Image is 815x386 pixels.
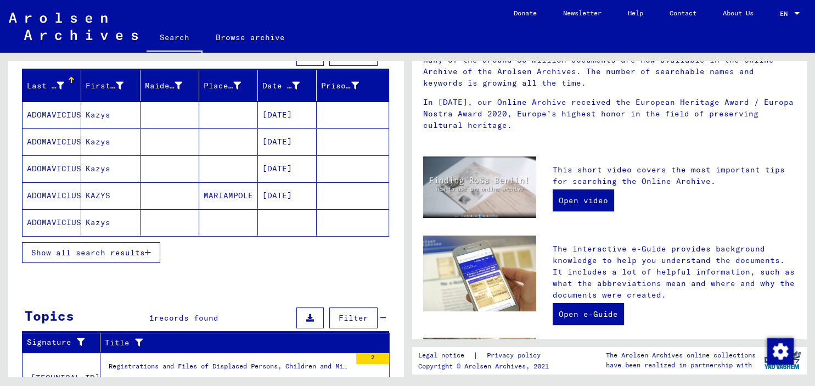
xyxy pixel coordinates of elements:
p: Copyright © Arolsen Archives, 2021 [418,361,554,371]
mat-header-cell: Place of Birth [199,70,258,101]
mat-cell: [DATE] [258,155,317,182]
mat-header-cell: Date of Birth [258,70,317,101]
p: In [DATE], our Online Archive received the European Heritage Award / Europa Nostra Award 2020, Eu... [423,97,796,131]
p: The interactive e-Guide provides background knowledge to help you understand the documents. It in... [553,243,796,301]
div: Prisoner # [321,80,358,92]
img: eguide.jpg [423,236,536,311]
mat-cell: [DATE] [258,128,317,155]
mat-cell: ADOMAVICIUS [23,155,81,182]
div: | [418,350,554,361]
div: Topics [25,306,74,326]
div: Prisoner # [321,77,375,94]
mat-header-cell: First Name [81,70,140,101]
a: Search [147,24,203,53]
img: video.jpg [423,156,536,218]
mat-cell: [DATE] [258,102,317,128]
div: Date of Birth [262,77,316,94]
a: Browse archive [203,24,298,51]
img: yv_logo.png [762,346,803,374]
mat-cell: Kazys [81,128,140,155]
div: First Name [86,77,139,94]
div: Title [105,337,362,349]
a: Open e-Guide [553,303,624,325]
mat-cell: Kazys [81,209,140,236]
div: Maiden Name [145,77,199,94]
a: Open video [553,189,614,211]
mat-header-cell: Last Name [23,70,81,101]
mat-cell: ADOMAVICIUS [23,182,81,209]
mat-cell: KAZYS [81,182,140,209]
img: Change consent [767,338,794,365]
button: Show all search results [22,242,160,263]
span: 1 [149,313,154,323]
a: Legal notice [418,350,473,361]
span: Filter [339,313,368,323]
div: Last Name [27,77,81,94]
button: Filter [329,307,378,328]
p: This short video covers the most important tips for searching the Online Archive. [553,164,796,187]
div: Last Name [27,80,64,92]
mat-cell: MARIAMPOLE [199,182,258,209]
mat-cell: ADOMAVICIUS [23,209,81,236]
div: Signature [27,334,100,351]
p: have been realized in partnership with [606,360,756,370]
div: Maiden Name [145,80,182,92]
span: records found [154,313,218,323]
div: First Name [86,80,123,92]
div: Date of Birth [262,80,300,92]
mat-cell: [DATE] [258,182,317,209]
div: Place of Birth [204,80,241,92]
div: 2 [356,353,389,364]
mat-header-cell: Prisoner # [317,70,388,101]
mat-cell: Kazys [81,102,140,128]
mat-cell: Kazys [81,155,140,182]
div: Signature [27,337,86,348]
span: EN [780,10,792,18]
p: The Arolsen Archives online collections [606,350,756,360]
img: Arolsen_neg.svg [9,13,138,40]
a: Privacy policy [478,350,554,361]
div: Place of Birth [204,77,257,94]
div: Title [105,334,376,351]
div: Registrations and Files of Displaced Persons, Children and Missing Persons / Relief Programs of V... [109,361,351,377]
mat-cell: ADOMAVICIUS [23,128,81,155]
span: Show all search results [31,248,145,258]
mat-header-cell: Maiden Name [140,70,199,101]
p: Many of the around 30 million documents are now available in the Online Archive of the Arolsen Ar... [423,54,796,89]
mat-cell: ADOMAVICIUS [23,102,81,128]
